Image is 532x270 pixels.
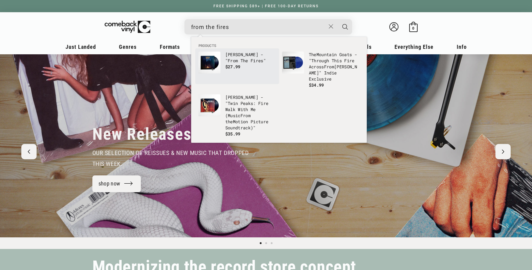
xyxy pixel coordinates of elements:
li: products: Greta Van Fleet - "From The Fires" [195,49,279,84]
span: $27.99 [225,64,241,70]
button: Next slide [495,144,511,159]
img: The Mountain Goats - "Through This Fire Across From Peter Balkan" Indie Exclusive [282,52,304,74]
li: products: Angelo Badalamenti - "Twin Peaks: Fire Walk With Me (Music From the Motion Picture Soun... [195,91,279,140]
span: $35.99 [225,131,241,137]
b: Fires [251,58,263,63]
input: When autocomplete results are available use up and down arrows to review and enter to select [191,21,326,33]
b: The [241,58,248,63]
img: Greta Van Fleet - "From The Fires" [198,52,220,74]
button: Search [337,19,353,34]
div: Search [184,19,352,34]
b: From [228,58,238,63]
li: products: The Mountain Goats - "Through This Fire Across From Peter Balkan" Indie Exclusive [279,49,362,91]
button: Load slide 3 of 3 [269,240,274,246]
span: our selection of reissues & new music that dropped this week. [92,149,249,167]
p: [PERSON_NAME] - "Twin Peaks: Fire Walk With Me (Music Motion Picture Soundtrack)" [225,94,276,131]
button: Previous slide [21,144,37,159]
span: Info [457,44,467,50]
a: The Mountain Goats - "Through This Fire Across From Peter Balkan" Indie Exclusive TheMountain Goa... [282,52,359,88]
a: shop now [92,175,141,192]
b: The [309,52,316,57]
img: Angelo Badalamenti - "Twin Peaks: Fire Walk With Me (Music From the Motion Picture Soundtrack)" [198,94,220,116]
span: 0 [412,26,414,31]
button: Load slide 2 of 3 [263,240,269,246]
button: Load slide 1 of 3 [258,240,263,246]
h2: New Releases [92,124,192,144]
b: From [324,64,334,70]
button: Close [325,20,337,33]
li: Products [195,43,362,49]
span: Everything Else [395,44,434,50]
p: Mountain Goats - "Through This Fire Across [PERSON_NAME]" Indie Exclusive [309,52,359,82]
a: Greta Van Fleet - "From The Fires" [PERSON_NAME] - "From The Fires" $27.99 [198,52,276,81]
span: Formats [160,44,180,50]
p: [PERSON_NAME] - " " [225,52,276,64]
a: FREE SHIPPING $89+ | FREE 100-DAY RETURNS [207,4,325,8]
b: From [241,113,251,118]
b: the [225,119,233,124]
span: $34.99 [309,82,324,88]
a: Angelo Badalamenti - "Twin Peaks: Fire Walk With Me (Music From the Motion Picture Soundtrack)" [... [198,94,276,137]
span: Genres [119,44,137,50]
span: Just Landed [66,44,96,50]
div: Products [191,37,367,143]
